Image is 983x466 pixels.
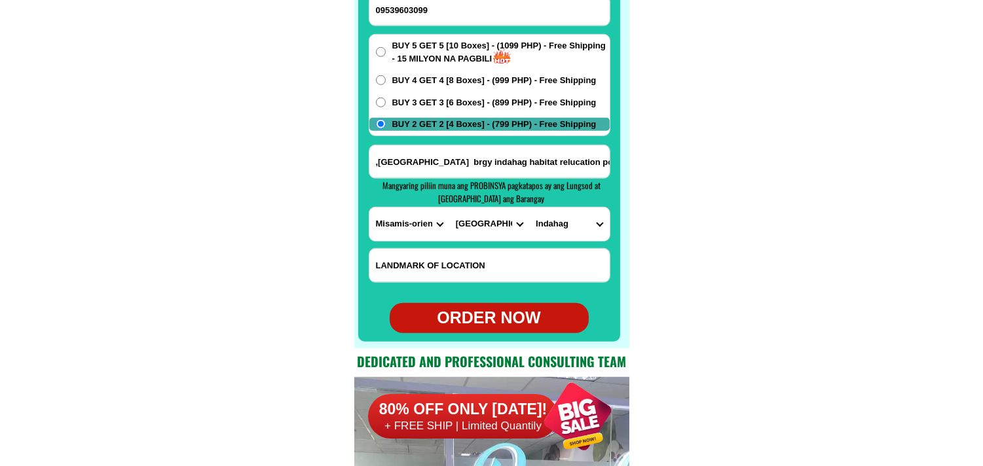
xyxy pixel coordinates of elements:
input: BUY 4 GET 4 [8 Boxes] - (999 PHP) - Free Shipping [376,75,386,85]
select: Select district [449,207,529,241]
span: BUY 4 GET 4 [8 Boxes] - (999 PHP) - Free Shipping [392,74,597,87]
h6: 80% OFF ONLY [DATE]! [368,400,558,420]
input: BUY 5 GET 5 [10 Boxes] - (1099 PHP) - Free Shipping - 15 MILYON NA PAGBILI [376,47,386,57]
input: BUY 3 GET 3 [6 Boxes] - (899 PHP) - Free Shipping [376,98,386,107]
input: BUY 2 GET 2 [4 Boxes] - (799 PHP) - Free Shipping [376,119,386,129]
span: BUY 3 GET 3 [6 Boxes] - (899 PHP) - Free Shipping [392,96,597,109]
span: BUY 2 GET 2 [4 Boxes] - (799 PHP) - Free Shipping [392,118,597,131]
span: Mangyaring piliin muna ang PROBINSYA pagkatapos ay ang Lungsod at [GEOGRAPHIC_DATA] ang Barangay [382,179,601,205]
input: Input LANDMARKOFLOCATION [369,249,610,282]
input: Input address [369,145,610,178]
h6: + FREE SHIP | Limited Quantily [368,419,558,433]
div: ORDER NOW [390,306,589,331]
h2: Dedicated and professional consulting team [354,351,629,371]
span: BUY 5 GET 5 [10 Boxes] - (1099 PHP) - Free Shipping - 15 MILYON NA PAGBILI [392,39,610,65]
select: Select province [369,207,449,241]
select: Select commune [529,207,609,241]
